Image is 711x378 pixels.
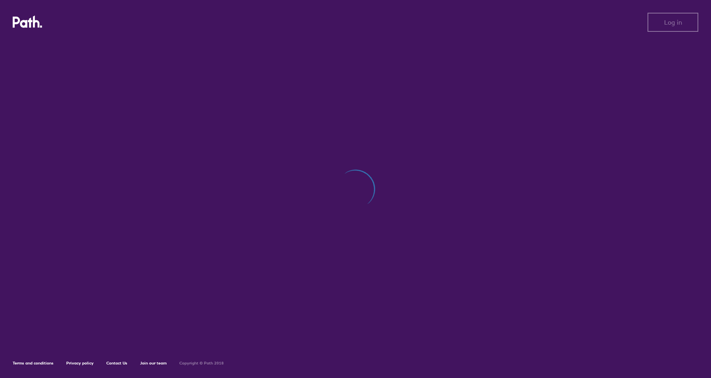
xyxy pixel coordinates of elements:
[140,361,167,366] a: Join our team
[106,361,127,366] a: Contact Us
[648,13,698,32] button: Log in
[13,361,54,366] a: Terms and conditions
[66,361,94,366] a: Privacy policy
[664,19,682,26] span: Log in
[179,361,224,366] h6: Copyright © Path 2018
